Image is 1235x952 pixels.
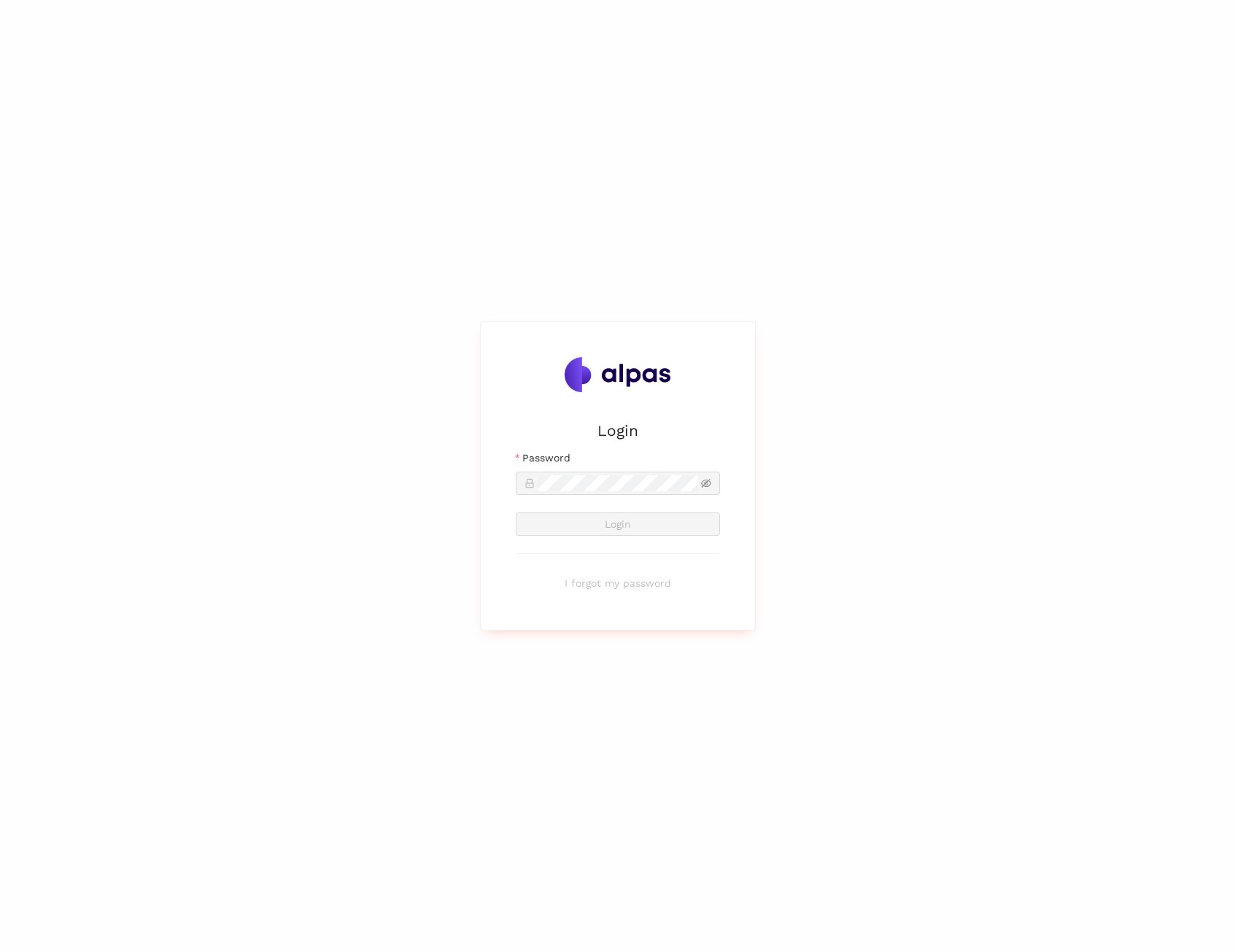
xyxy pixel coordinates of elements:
button: I forgot my password [516,571,720,595]
button: Login [516,512,720,536]
h2: Login [516,418,720,442]
label: Password [516,450,570,466]
span: eye-invisible [701,478,711,488]
span: lock [524,478,535,488]
input: Password [538,475,698,491]
img: Alpas.ai Logo [565,357,671,392]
